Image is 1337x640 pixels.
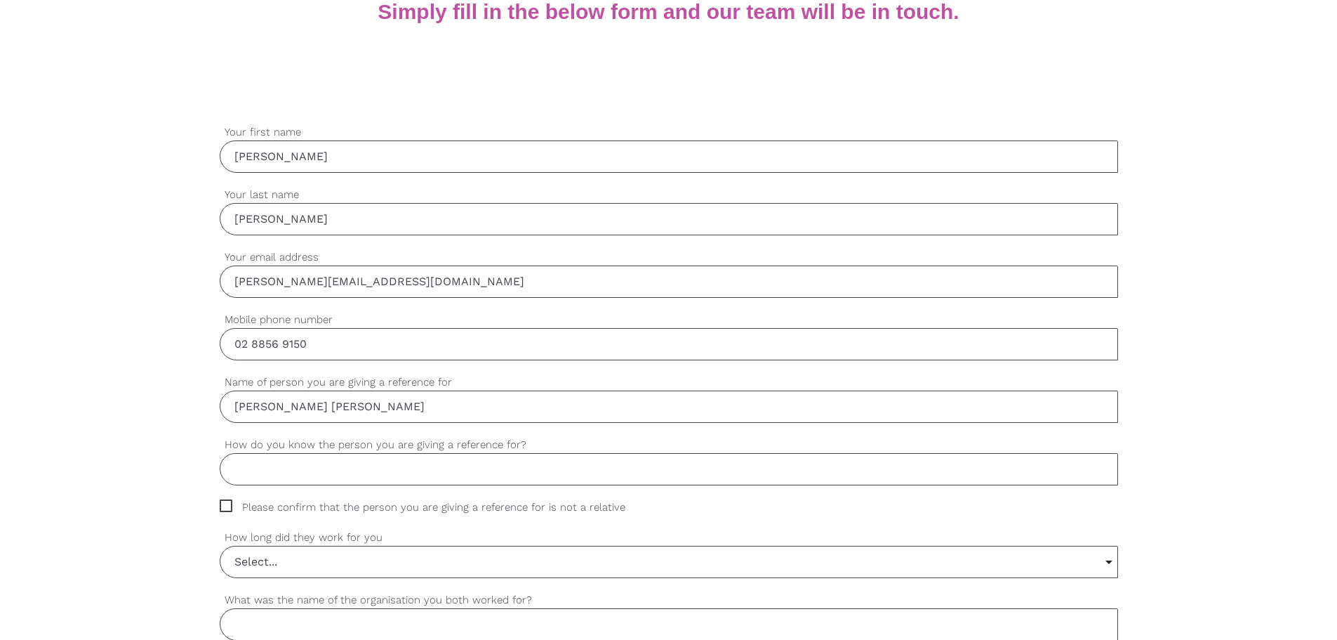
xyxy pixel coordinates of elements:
[220,312,1118,328] label: Mobile phone number
[220,530,1118,546] label: How long did they work for you
[220,437,1118,453] label: How do you know the person you are giving a reference for?
[220,374,1118,391] label: Name of person you are giving a reference for
[220,499,652,516] span: Please confirm that the person you are giving a reference for is not a relative
[220,249,1118,266] label: Your email address
[220,592,1118,608] label: What was the name of the organisation you both worked for?
[220,187,1118,203] label: Your last name
[220,124,1118,141] label: Your first name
